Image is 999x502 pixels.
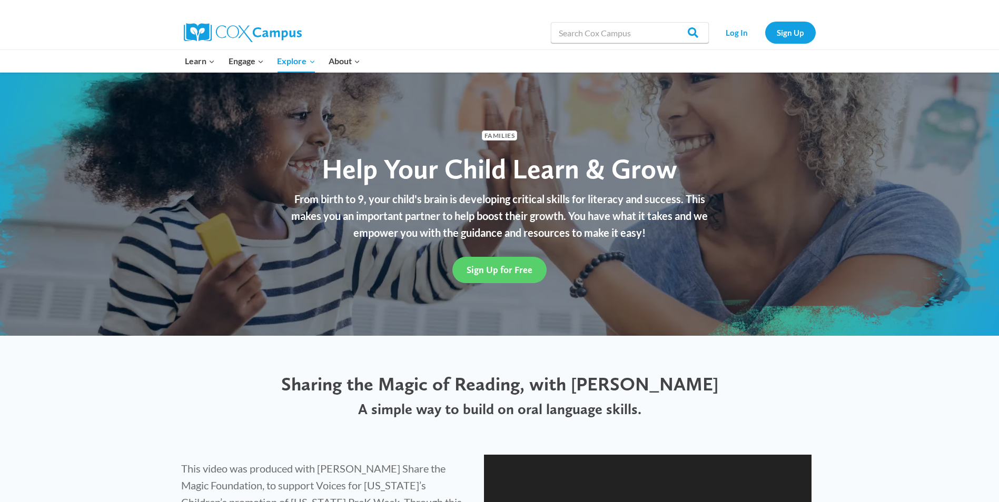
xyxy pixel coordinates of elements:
[714,22,760,43] a: Log In
[322,152,677,185] span: Help Your Child Learn & Grow
[184,23,302,42] img: Cox Campus
[714,22,816,43] nav: Secondary Navigation
[452,257,547,283] a: Sign Up for Free
[551,22,709,43] input: Search Cox Campus
[765,22,816,43] a: Sign Up
[482,130,517,140] span: Families
[281,373,718,395] span: Sharing the Magic of Reading, with [PERSON_NAME]
[329,54,360,68] span: About
[358,400,641,418] span: A simple way to build on oral language skills.
[277,54,315,68] span: Explore
[229,54,264,68] span: Engage
[185,54,215,68] span: Learn
[286,190,713,241] p: From birth to 9, your child's brain is developing critical skills for literacy and success. This ...
[179,50,367,72] nav: Primary Navigation
[467,264,532,275] span: Sign Up for Free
